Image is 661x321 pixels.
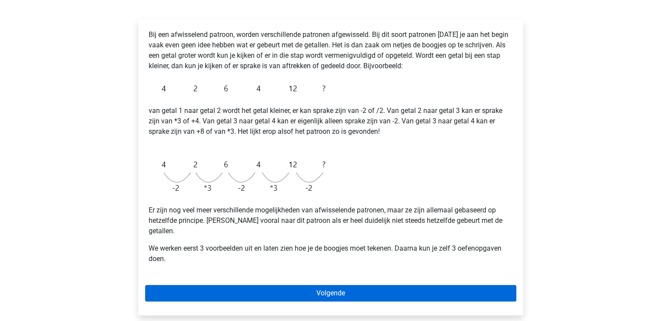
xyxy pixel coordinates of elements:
[149,205,513,236] p: Er zijn nog veel meer verschillende mogelijkheden van afwisselende patronen, maar ze zijn allemaa...
[149,78,330,99] img: Alternating_Example_intro_1.png
[149,106,513,147] p: van getal 1 naar getal 2 wordt het getal kleiner, er kan sprake zijn van -2 of /2. Van getal 2 na...
[149,30,513,71] p: Bij een afwisselend patroon, worden verschillende patronen afgewisseld. Bij dit soort patronen [D...
[149,154,330,198] img: Alternating_Example_intro_2.png
[145,285,516,301] a: Volgende
[149,243,513,264] p: We werken eerst 3 voorbeelden uit en laten zien hoe je de boogjes moet tekenen. Daarna kun je zel...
